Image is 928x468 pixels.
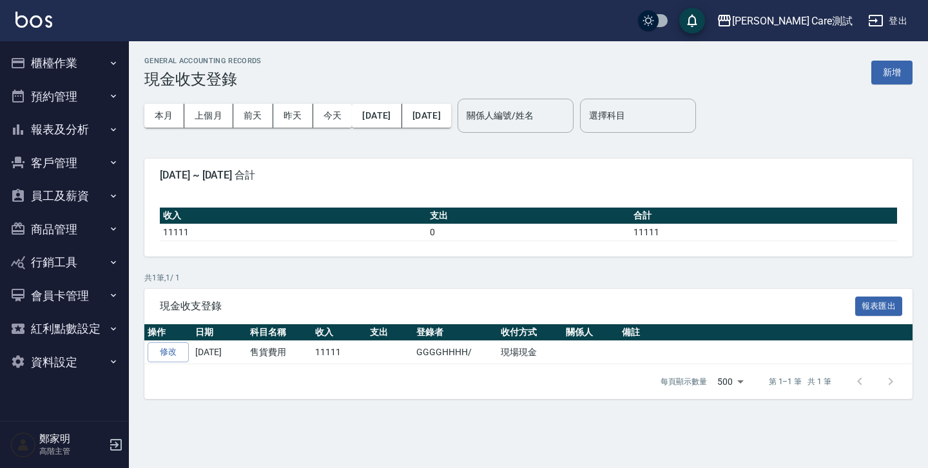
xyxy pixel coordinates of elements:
td: 11111 [160,224,427,240]
span: [DATE] ~ [DATE] 合計 [160,169,897,182]
h3: 現金收支登錄 [144,70,262,88]
button: 員工及薪資 [5,179,124,213]
button: 客戶管理 [5,146,124,180]
img: Logo [15,12,52,28]
td: [DATE] [192,341,247,364]
a: 新增 [871,66,913,78]
button: 資料設定 [5,346,124,379]
td: GGGGHHHH/ [413,341,498,364]
button: 預約管理 [5,80,124,113]
button: 報表及分析 [5,113,124,146]
th: 關係人 [563,324,619,341]
img: Person [10,432,36,458]
th: 登錄者 [413,324,498,341]
div: [PERSON_NAME] Care測試 [732,13,853,29]
p: 每頁顯示數量 [661,376,707,387]
h2: GENERAL ACCOUNTING RECORDS [144,57,262,65]
button: [DATE] [402,104,451,128]
button: 今天 [313,104,353,128]
a: 報表匯出 [855,299,903,311]
button: 本月 [144,104,184,128]
td: 0 [427,224,630,240]
span: 現金收支登錄 [160,300,855,313]
button: 昨天 [273,104,313,128]
button: [PERSON_NAME] Care測試 [711,8,858,34]
p: 第 1–1 筆 共 1 筆 [769,376,831,387]
h5: 鄭家明 [39,433,105,445]
th: 收付方式 [498,324,563,341]
th: 操作 [144,324,192,341]
button: 會員卡管理 [5,279,124,313]
button: 行銷工具 [5,246,124,279]
td: 現場現金 [498,341,563,364]
th: 合計 [630,208,897,224]
button: 報表匯出 [855,297,903,317]
button: 前天 [233,104,273,128]
p: 共 1 筆, 1 / 1 [144,272,913,284]
button: 櫃檯作業 [5,46,124,80]
td: 11111 [312,341,367,364]
button: 登出 [863,9,913,33]
td: 11111 [630,224,897,240]
button: 商品管理 [5,213,124,246]
th: 支出 [427,208,630,224]
th: 收入 [312,324,367,341]
button: 紅利點數設定 [5,312,124,346]
a: 修改 [148,342,189,362]
th: 收入 [160,208,427,224]
div: 500 [712,364,748,399]
button: 新增 [871,61,913,84]
td: 售貨費用 [247,341,312,364]
button: [DATE] [352,104,401,128]
th: 支出 [367,324,414,341]
p: 高階主管 [39,445,105,457]
th: 科目名稱 [247,324,312,341]
button: save [679,8,705,34]
button: 上個月 [184,104,233,128]
th: 日期 [192,324,247,341]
